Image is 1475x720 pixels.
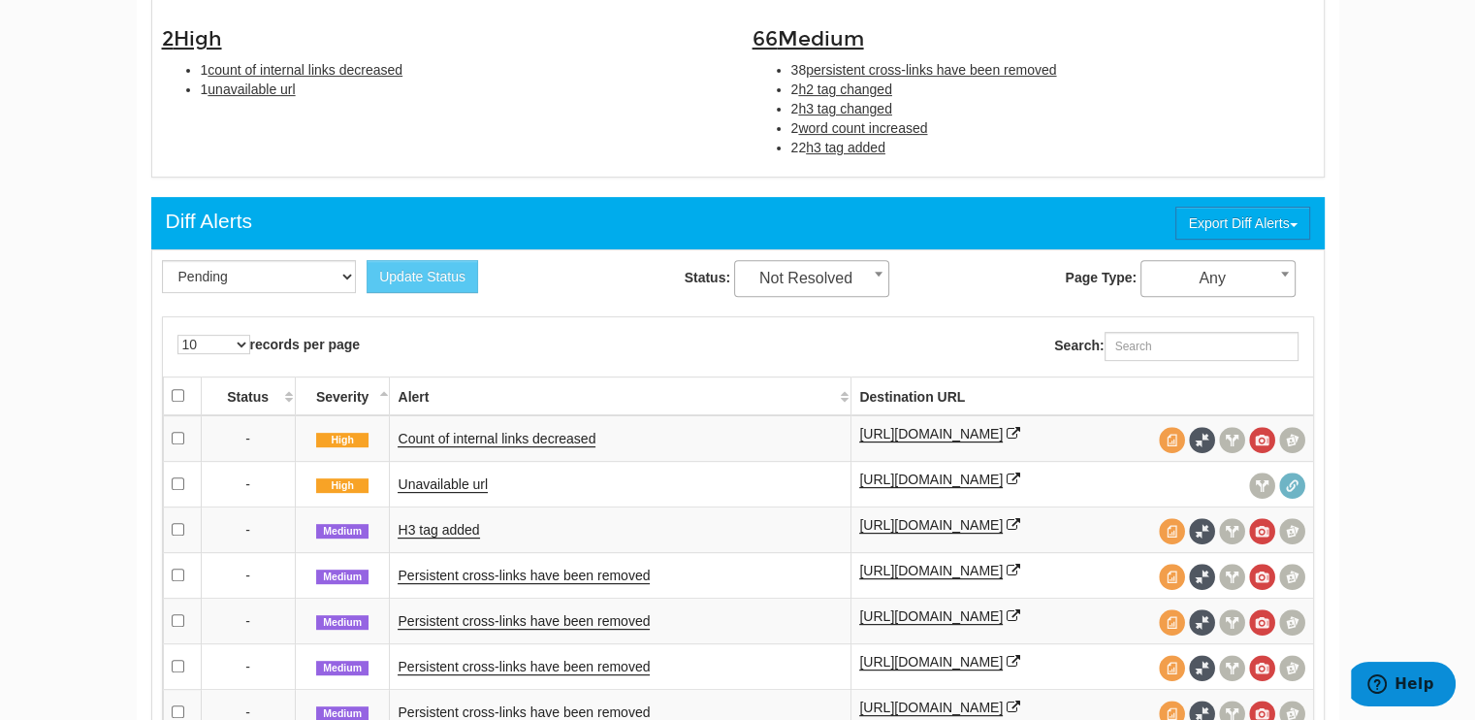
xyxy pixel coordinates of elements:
[201,643,295,689] td: -
[201,552,295,598] td: -
[859,654,1003,671] a: [URL][DOMAIN_NAME]
[806,140,885,155] span: h3 tag added
[1351,662,1456,710] iframe: Opens a widget where you can find more information
[166,207,252,236] div: Diff Alerts
[1159,427,1185,453] span: View source
[798,120,927,136] span: word count increased
[177,335,250,354] select: records per page
[791,99,1314,118] li: 2
[1219,655,1245,681] span: View headers
[1159,655,1185,681] span: View source
[1189,655,1215,681] span: Full Source Diff
[1159,609,1185,636] span: View source
[1140,260,1296,297] span: Any
[1065,270,1137,285] strong: Page Type:
[1189,427,1215,453] span: Full Source Diff
[806,62,1056,78] span: persistent cross-links have been removed
[859,426,1003,442] a: [URL][DOMAIN_NAME]
[398,568,650,584] a: Persistent cross-links have been removed
[201,415,295,462] td: -
[1054,332,1298,361] label: Search:
[685,270,730,285] strong: Status:
[316,524,369,540] span: Medium
[398,431,595,447] a: Count of internal links decreased
[1189,609,1215,636] span: Full Source Diff
[201,598,295,643] td: -
[208,62,402,78] span: count of internal links decreased
[791,118,1314,138] li: 2
[295,376,390,415] th: Severity: activate to sort column descending
[316,478,369,494] span: High
[398,659,650,675] a: Persistent cross-links have been removed
[316,661,369,676] span: Medium
[316,433,369,448] span: High
[791,138,1314,157] li: 22
[1249,655,1275,681] span: View screenshot
[798,101,892,116] span: h3 tag changed
[753,26,864,51] span: 66
[201,60,723,80] li: 1
[201,507,295,552] td: -
[174,26,222,51] span: High
[778,26,864,51] span: Medium
[1279,609,1305,636] span: Compare screenshots
[316,615,369,631] span: Medium
[398,476,488,493] a: Unavailable url
[316,570,369,585] span: Medium
[1279,427,1305,453] span: Compare screenshots
[1279,655,1305,681] span: Compare screenshots
[162,26,222,51] span: 2
[734,260,889,297] span: Not Resolved
[798,82,892,97] span: h2 tag changed
[791,80,1314,99] li: 2
[735,265,888,292] span: Not Resolved
[177,335,361,354] label: records per page
[1159,564,1185,590] span: View source
[1279,564,1305,590] span: Compare screenshots
[859,608,1003,625] a: [URL][DOMAIN_NAME]
[1249,427,1275,453] span: View screenshot
[1141,265,1295,292] span: Any
[390,376,851,415] th: Alert: activate to sort column ascending
[398,613,650,630] a: Persistent cross-links have been removed
[859,472,1003,488] a: [URL][DOMAIN_NAME]
[859,563,1003,579] a: [URL][DOMAIN_NAME]
[1219,609,1245,636] span: View headers
[1219,427,1245,453] span: View headers
[791,60,1314,80] li: 38
[1249,564,1275,590] span: View screenshot
[851,376,1313,415] th: Destination URL
[208,82,295,97] span: unavailable url
[201,80,723,99] li: 1
[1219,564,1245,590] span: View headers
[201,376,295,415] th: Status: activate to sort column ascending
[1189,564,1215,590] span: Full Source Diff
[1175,207,1309,240] button: Export Diff Alerts
[398,522,479,539] a: H3 tag added
[1279,518,1305,544] span: Compare screenshots
[1105,332,1299,361] input: Search:
[367,260,478,293] button: Update Status
[1249,609,1275,636] span: View screenshot
[201,461,295,507] td: -
[859,517,1003,534] a: [URL][DOMAIN_NAME]
[859,700,1003,716] a: [URL][DOMAIN_NAME]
